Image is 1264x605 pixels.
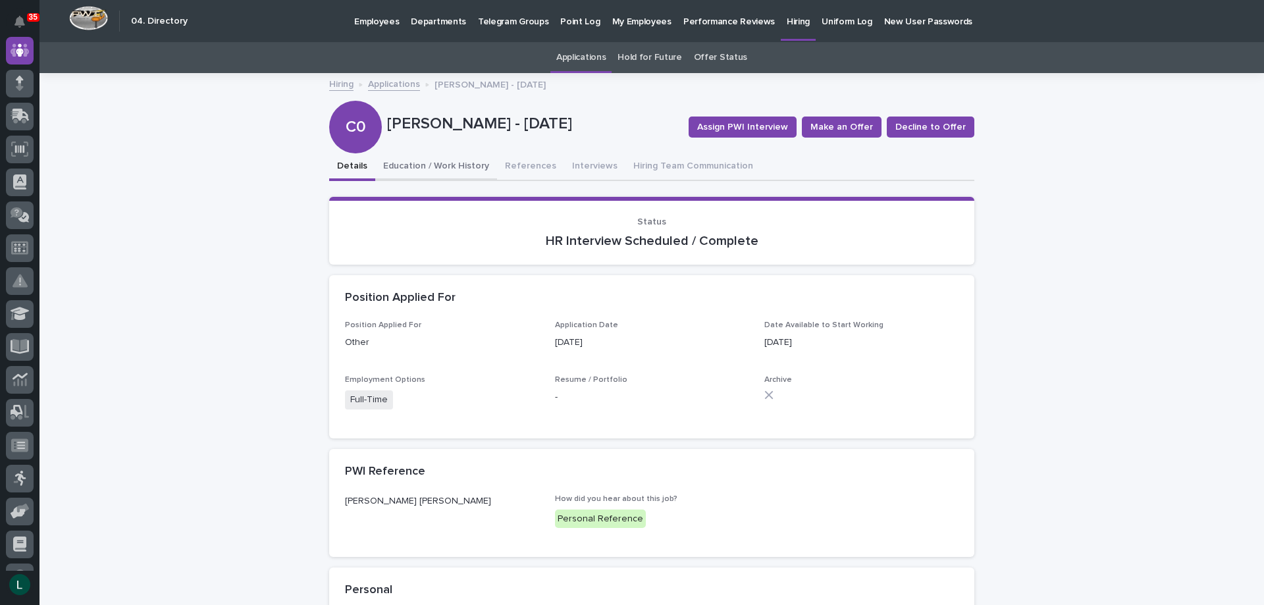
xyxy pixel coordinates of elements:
[764,321,883,329] span: Date Available to Start Working
[6,571,34,598] button: users-avatar
[345,321,421,329] span: Position Applied For
[689,117,797,138] button: Assign PWI Interview
[345,583,392,598] h2: Personal
[556,42,606,73] a: Applications
[555,510,646,529] div: Personal Reference
[694,42,747,73] a: Offer Status
[329,65,382,136] div: C0
[895,120,966,134] span: Decline to Offer
[345,494,539,508] p: [PERSON_NAME] [PERSON_NAME]
[555,495,677,503] span: How did you hear about this job?
[69,6,108,30] img: Workspace Logo
[345,291,456,305] h2: Position Applied For
[618,42,681,73] a: Hold for Future
[345,376,425,384] span: Employment Options
[329,76,354,91] a: Hiring
[434,76,546,91] p: [PERSON_NAME] - [DATE]
[6,8,34,36] button: Notifications
[345,336,539,350] p: Other
[497,153,564,181] button: References
[697,120,788,134] span: Assign PWI Interview
[345,233,959,249] p: HR Interview Scheduled / Complete
[345,465,425,479] h2: PWI Reference
[625,153,761,181] button: Hiring Team Communication
[764,336,959,350] p: [DATE]
[802,117,882,138] button: Make an Offer
[16,16,34,37] div: Notifications35
[555,321,618,329] span: Application Date
[387,115,678,134] p: [PERSON_NAME] - [DATE]
[564,153,625,181] button: Interviews
[375,153,497,181] button: Education / Work History
[29,13,38,22] p: 35
[637,217,666,226] span: Status
[555,336,749,350] p: [DATE]
[329,153,375,181] button: Details
[555,376,627,384] span: Resume / Portfolio
[131,16,188,27] h2: 04. Directory
[555,390,749,404] p: -
[345,390,393,409] span: Full-Time
[764,376,792,384] span: Archive
[368,76,420,91] a: Applications
[810,120,873,134] span: Make an Offer
[887,117,974,138] button: Decline to Offer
